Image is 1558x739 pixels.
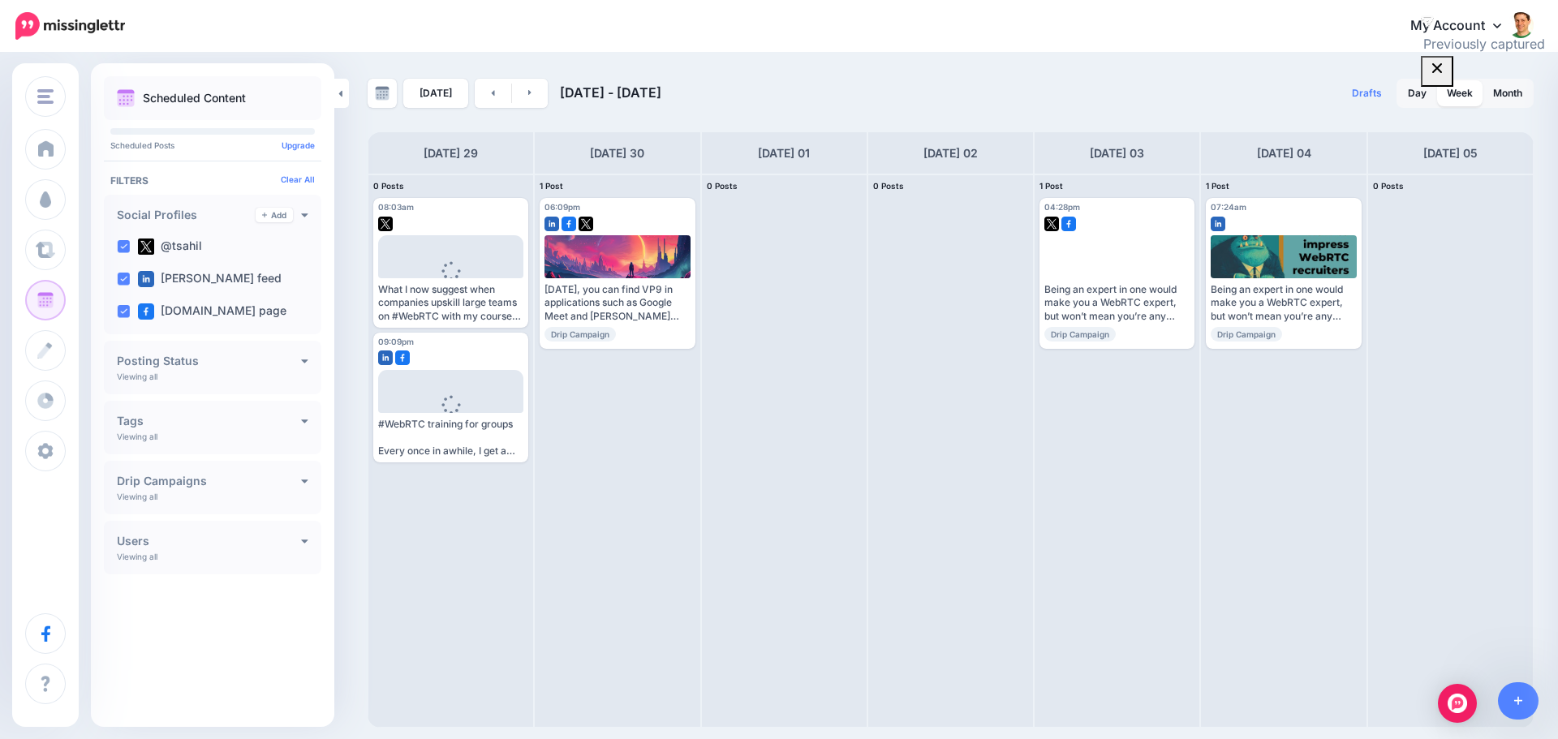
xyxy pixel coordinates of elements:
h4: Filters [110,174,315,187]
p: Scheduled Content [143,92,246,104]
img: twitter-square.png [1044,217,1059,231]
div: Loading [428,261,473,303]
p: Viewing all [117,432,157,441]
img: calendar.png [117,89,135,107]
span: 1 Post [1039,181,1063,191]
span: 09:09pm [378,337,414,346]
span: 08:03am [378,202,414,212]
img: Missinglettr [15,12,125,40]
a: My Account [1394,6,1534,46]
span: 1 Post [540,181,563,191]
h4: [DATE] 03 [1090,144,1144,163]
img: menu.png [37,89,54,104]
h4: Posting Status [117,355,301,367]
a: Upgrade [282,140,315,150]
h4: Users [117,535,301,547]
img: linkedin-square.png [1211,217,1225,231]
p: Viewing all [117,552,157,561]
div: Loading [428,395,473,437]
div: What I now suggest when companies upskill large teams on #WebRTC with my courses? A few Mastercla... [378,283,523,323]
h4: [DATE] 29 [424,144,478,163]
h4: [DATE] 30 [590,144,644,163]
span: 0 Posts [873,181,904,191]
img: facebook-square.png [138,303,154,320]
div: Open Intercom Messenger [1438,684,1477,723]
h4: [DATE] 02 [923,144,978,163]
a: Month [1483,80,1532,106]
img: facebook-square.png [1061,217,1076,231]
img: linkedin-square.png [138,271,154,287]
h4: [DATE] 01 [758,144,810,163]
span: Drip Campaign [544,327,616,342]
p: Viewing all [117,372,157,381]
div: #WebRTC training for groups Every once in awhile, I get a company who is looking to upskill their... [378,418,523,458]
span: 04:28pm [1044,202,1080,212]
h4: [DATE] 04 [1257,144,1311,163]
img: linkedin-square.png [378,350,393,365]
div: [DATE], you can find VP9 in applications such as Google Meet and [PERSON_NAME] Meet among many ot... [544,283,690,323]
span: [DATE] - [DATE] [560,84,661,101]
p: Scheduled Posts [110,141,315,149]
a: Add [256,208,293,222]
h4: Tags [117,415,301,427]
a: [DATE] [403,79,468,108]
span: 06:09pm [544,202,580,212]
img: facebook-square.png [395,350,410,365]
span: 07:24am [1211,202,1246,212]
img: linkedin-square.png [544,217,559,231]
label: [PERSON_NAME] feed [138,271,282,287]
span: 0 Posts [707,181,738,191]
span: Drip Campaign [1211,327,1282,342]
a: Day [1398,80,1436,106]
a: Clear All [281,174,315,184]
span: 0 Posts [1373,181,1404,191]
h4: Drip Campaigns [117,475,301,487]
h4: [DATE] 05 [1423,144,1478,163]
img: facebook-square.png [562,217,576,231]
p: Viewing all [117,492,157,501]
div: Being an expert in one would make you a WebRTC expert, but won’t mean you’re any good at the othe... [1211,283,1356,323]
label: [DOMAIN_NAME] page [138,303,286,320]
span: Drafts [1352,88,1382,98]
img: twitter-square.png [579,217,593,231]
label: @tsahil [138,238,202,255]
img: calendar-grey-darker.png [375,86,389,101]
span: 0 Posts [373,181,404,191]
img: twitter-square.png [138,238,154,255]
span: Drip Campaign [1044,327,1116,342]
h4: Social Profiles [117,209,256,221]
a: Drafts [1342,79,1392,108]
div: Being an expert in one would make you a WebRTC expert, but won’t mean you’re any good at the othe... [1044,283,1190,323]
span: 1 Post [1206,181,1229,191]
img: twitter-square.png [378,217,393,231]
a: Week [1437,80,1483,106]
